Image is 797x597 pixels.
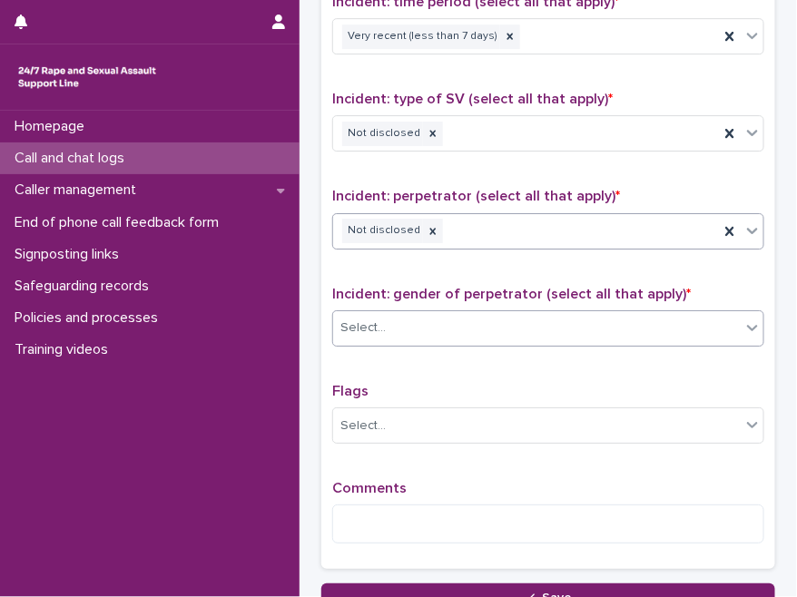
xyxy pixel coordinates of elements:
[332,384,369,398] span: Flags
[7,278,163,295] p: Safeguarding records
[7,181,151,199] p: Caller management
[7,246,133,263] p: Signposting links
[342,219,423,243] div: Not disclosed
[342,24,500,49] div: Very recent (less than 7 days)
[332,189,620,203] span: Incident: perpetrator (select all that apply)
[7,118,99,135] p: Homepage
[332,287,691,301] span: Incident: gender of perpetrator (select all that apply)
[332,92,613,106] span: Incident: type of SV (select all that apply)
[7,341,123,358] p: Training videos
[340,416,386,436] div: Select...
[7,214,233,231] p: End of phone call feedback form
[15,59,160,95] img: rhQMoQhaT3yELyF149Cw
[7,309,172,327] p: Policies and processes
[342,122,423,146] div: Not disclosed
[340,318,386,338] div: Select...
[332,481,407,495] span: Comments
[7,150,139,167] p: Call and chat logs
